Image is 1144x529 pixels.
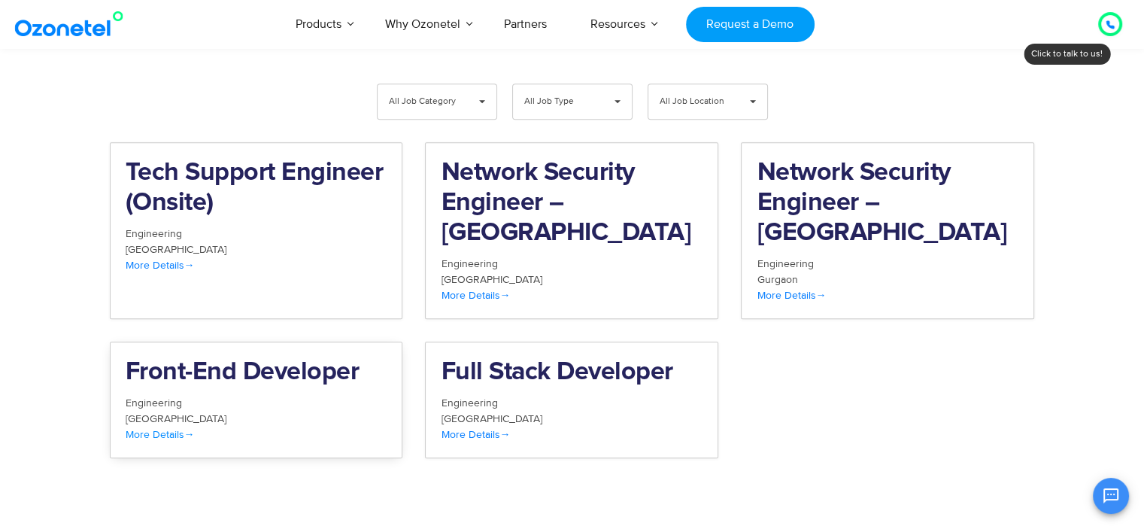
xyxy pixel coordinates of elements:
[425,342,718,458] a: Full Stack Developer Engineering [GEOGRAPHIC_DATA] More Details
[757,257,813,270] span: Engineering
[660,84,731,119] span: All Job Location
[126,357,387,388] h2: Front-End Developer
[757,273,797,286] span: Gurgaon
[126,227,182,240] span: Engineering
[1093,478,1129,514] button: Open chat
[126,397,182,409] span: Engineering
[757,158,1018,248] h2: Network Security Engineer – [GEOGRAPHIC_DATA]
[126,259,195,272] span: More Details
[757,289,826,302] span: More Details
[441,428,510,441] span: More Details
[126,243,226,256] span: [GEOGRAPHIC_DATA]
[126,158,387,218] h2: Tech Support Engineer (Onsite)
[425,142,718,319] a: Network Security Engineer – [GEOGRAPHIC_DATA] Engineering [GEOGRAPHIC_DATA] More Details
[468,84,496,119] span: ▾
[126,428,195,441] span: More Details
[126,412,226,425] span: [GEOGRAPHIC_DATA]
[441,397,497,409] span: Engineering
[686,7,815,42] a: Request a Demo
[441,412,542,425] span: [GEOGRAPHIC_DATA]
[441,357,702,388] h2: Full Stack Developer
[110,142,403,319] a: Tech Support Engineer (Onsite) Engineering [GEOGRAPHIC_DATA] More Details
[524,84,596,119] span: All Job Type
[441,273,542,286] span: [GEOGRAPHIC_DATA]
[389,84,460,119] span: All Job Category
[441,158,702,248] h2: Network Security Engineer – [GEOGRAPHIC_DATA]
[741,142,1034,319] a: Network Security Engineer – [GEOGRAPHIC_DATA] Engineering Gurgaon More Details
[603,84,632,119] span: ▾
[441,289,510,302] span: More Details
[739,84,767,119] span: ▾
[441,257,497,270] span: Engineering
[110,342,403,458] a: Front-End Developer Engineering [GEOGRAPHIC_DATA] More Details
